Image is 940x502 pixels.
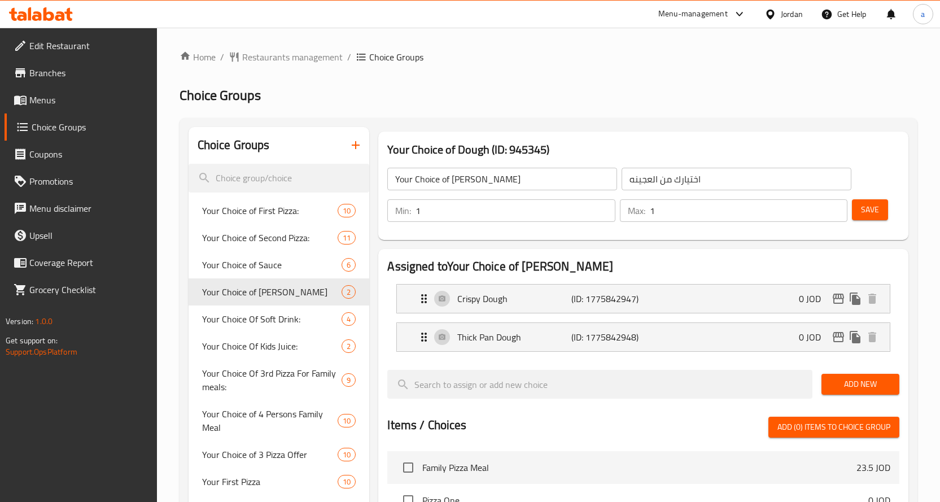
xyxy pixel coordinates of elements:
[338,233,355,243] span: 11
[189,224,370,251] div: Your Choice of Second Pizza:11
[338,416,355,426] span: 10
[5,32,157,59] a: Edit Restaurant
[29,147,148,161] span: Coupons
[5,86,157,114] a: Menus
[180,50,216,64] a: Home
[338,477,355,487] span: 10
[29,93,148,107] span: Menus
[5,276,157,303] a: Grocery Checklist
[338,414,356,427] div: Choices
[202,475,338,488] span: Your First Pizza
[571,330,648,344] p: (ID: 1775842948)
[342,373,356,387] div: Choices
[338,449,355,460] span: 10
[242,50,343,64] span: Restaurants management
[189,305,370,333] div: Your Choice Of Soft Drink:4
[830,329,847,346] button: edit
[189,333,370,360] div: Your Choice Of Kids Juice:2
[781,8,803,20] div: Jordan
[387,370,812,399] input: search
[830,377,890,391] span: Add New
[29,229,148,242] span: Upsell
[5,114,157,141] a: Choice Groups
[457,330,571,344] p: Thick Pan Dough
[658,7,728,21] div: Menu-management
[342,314,355,325] span: 4
[198,137,270,154] h2: Choice Groups
[180,82,261,108] span: Choice Groups
[338,231,356,245] div: Choices
[29,174,148,188] span: Promotions
[6,344,77,359] a: Support.OpsPlatform
[189,360,370,400] div: Your Choice Of 3rd Pizza For Family meals:9
[5,141,157,168] a: Coupons
[921,8,925,20] span: a
[202,204,338,217] span: Your Choice of First Pizza:
[29,283,148,296] span: Grocery Checklist
[342,341,355,352] span: 2
[821,374,899,395] button: Add New
[5,249,157,276] a: Coverage Report
[189,468,370,495] div: Your First Pizza10
[347,50,351,64] li: /
[387,141,899,159] h3: Your Choice of Dough (ID: 945345)
[6,333,58,348] span: Get support on:
[202,285,342,299] span: Your Choice of [PERSON_NAME]
[29,256,148,269] span: Coverage Report
[220,50,224,64] li: /
[338,206,355,216] span: 10
[799,292,830,305] p: 0 JOD
[35,314,53,329] span: 1.0.0
[342,285,356,299] div: Choices
[189,251,370,278] div: Your Choice of Sauce6
[5,59,157,86] a: Branches
[777,420,890,434] span: Add (0) items to choice group
[342,339,356,353] div: Choices
[189,197,370,224] div: Your Choice of First Pizza:10
[342,375,355,386] span: 9
[180,50,917,64] nav: breadcrumb
[799,330,830,344] p: 0 JOD
[628,204,645,217] p: Max:
[396,456,420,479] span: Select choice
[342,287,355,298] span: 2
[342,312,356,326] div: Choices
[202,312,342,326] span: Your Choice Of Soft Drink:
[571,292,648,305] p: (ID: 1775842947)
[387,417,466,434] h2: Items / Choices
[847,329,864,346] button: duplicate
[852,199,888,220] button: Save
[229,50,343,64] a: Restaurants management
[338,448,356,461] div: Choices
[5,222,157,249] a: Upsell
[861,203,879,217] span: Save
[202,448,338,461] span: Your Choice of 3 Pizza Offer
[202,366,342,394] span: Your Choice Of 3rd Pizza For Family meals:
[768,417,899,438] button: Add (0) items to choice group
[189,164,370,193] input: search
[202,231,338,245] span: Your Choice of Second Pizza:
[29,39,148,53] span: Edit Restaurant
[202,258,342,272] span: Your Choice of Sauce
[847,290,864,307] button: duplicate
[387,318,899,356] li: Expand
[397,323,890,351] div: Expand
[189,441,370,468] div: Your Choice of 3 Pizza Offer10
[387,258,899,275] h2: Assigned to Your Choice of [PERSON_NAME]
[830,290,847,307] button: edit
[342,258,356,272] div: Choices
[189,400,370,441] div: Your Choice of 4 Persons Family Meal10
[29,202,148,215] span: Menu disclaimer
[32,120,148,134] span: Choice Groups
[864,329,881,346] button: delete
[395,204,411,217] p: Min:
[5,168,157,195] a: Promotions
[342,260,355,270] span: 6
[397,285,890,313] div: Expand
[202,407,338,434] span: Your Choice of 4 Persons Family Meal
[369,50,423,64] span: Choice Groups
[5,195,157,222] a: Menu disclaimer
[387,280,899,318] li: Expand
[338,475,356,488] div: Choices
[29,66,148,80] span: Branches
